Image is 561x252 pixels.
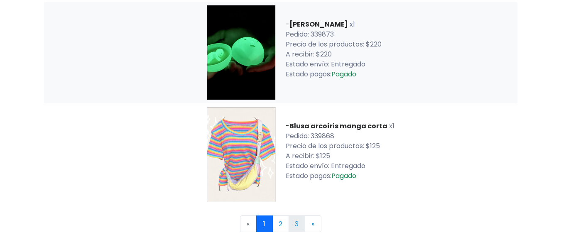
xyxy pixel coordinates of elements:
[286,20,350,29] a: -[PERSON_NAME]
[286,121,389,131] a: -Blusa arcoíris manga corta
[281,20,517,86] div: x1
[281,121,517,188] div: x1
[311,219,314,229] span: »
[286,29,512,79] p: Pedido: 339873 Precio de los productos: $220 A recibir: $220 Estado envío: Entregado Estado pagos:
[256,215,273,232] a: 1
[207,5,276,100] img: small_1723853006137.jpeg
[286,131,512,181] p: Pedido: 339868 Precio de los productos: $125 A recibir: $125 Estado envío: Entregado Estado pagos:
[289,20,348,29] b: [PERSON_NAME]
[289,121,387,131] b: Blusa arcoíris manga corta
[305,215,321,232] a: Next
[331,69,356,79] span: Pagado
[49,215,512,232] nav: Page navigation
[207,107,276,202] img: small_1713564832642.jpeg
[289,215,305,232] a: 3
[331,171,356,181] span: Pagado
[272,215,289,232] a: 2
